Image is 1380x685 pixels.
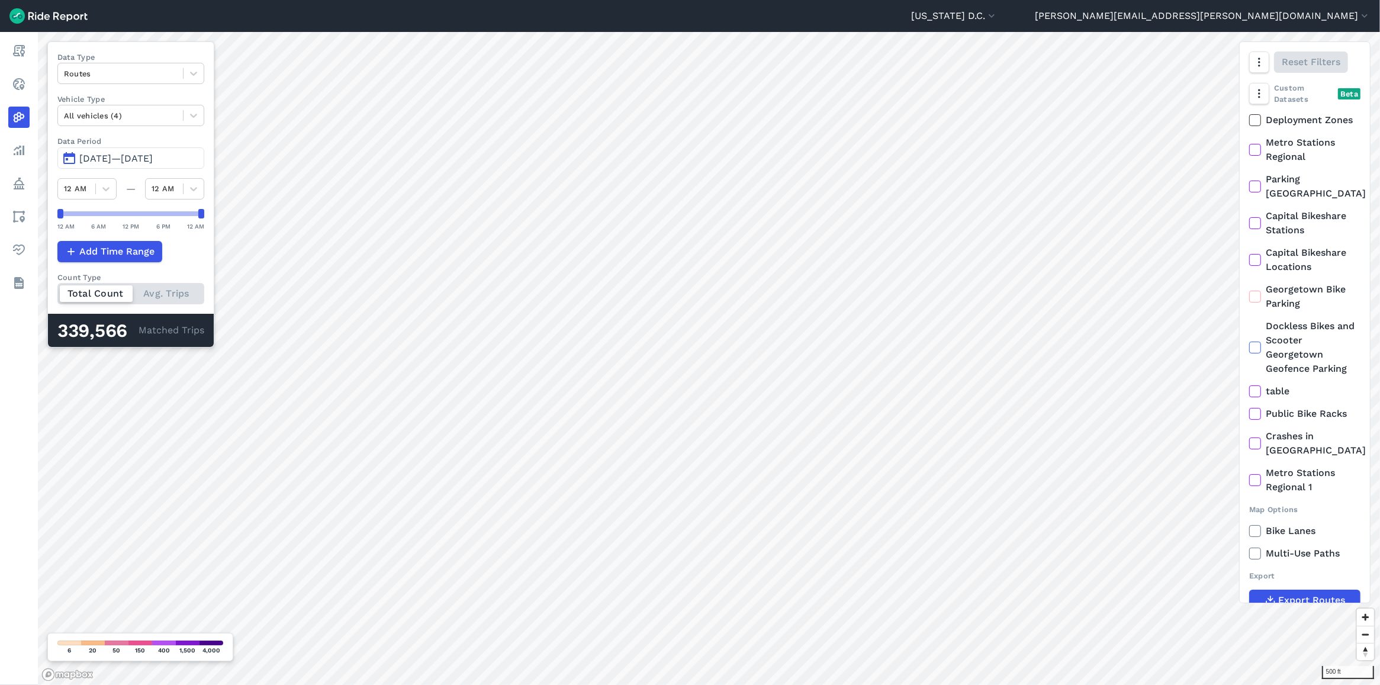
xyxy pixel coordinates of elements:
[1249,113,1360,127] label: Deployment Zones
[1357,609,1374,626] button: Zoom in
[123,221,140,231] div: 12 PM
[8,173,30,194] a: Policy
[79,153,153,164] span: [DATE]—[DATE]
[1249,246,1360,274] label: Capital Bikeshare Locations
[9,8,88,24] img: Ride Report
[1357,643,1374,660] button: Reset bearing to north
[1249,570,1360,581] div: Export
[1249,546,1360,561] label: Multi-Use Paths
[1035,9,1371,23] button: [PERSON_NAME][EMAIL_ADDRESS][PERSON_NAME][DOMAIN_NAME]
[48,314,214,347] div: Matched Trips
[57,136,204,147] label: Data Period
[1274,52,1348,73] button: Reset Filters
[1282,55,1340,69] span: Reset Filters
[1338,88,1360,99] div: Beta
[156,221,171,231] div: 6 PM
[1322,666,1374,679] div: 500 ft
[8,73,30,95] a: Realtime
[1249,504,1360,515] div: Map Options
[1249,524,1360,538] label: Bike Lanes
[41,668,94,681] a: Mapbox logo
[1249,319,1360,376] label: Dockless Bikes and Scooter Georgetown Geofence Parking
[8,107,30,128] a: Heatmaps
[57,241,162,262] button: Add Time Range
[1249,429,1360,458] label: Crashes in [GEOGRAPHIC_DATA]
[187,221,204,231] div: 12 AM
[57,94,204,105] label: Vehicle Type
[117,182,145,196] div: —
[1249,384,1360,398] label: table
[1249,590,1360,611] button: Export Routes
[911,9,998,23] button: [US_STATE] D.C.
[1249,82,1360,105] div: Custom Datasets
[57,272,204,283] div: Count Type
[1249,407,1360,421] label: Public Bike Racks
[57,323,139,339] div: 339,566
[57,147,204,169] button: [DATE]—[DATE]
[57,221,75,231] div: 12 AM
[8,272,30,294] a: Datasets
[8,239,30,261] a: Health
[8,40,30,62] a: Report
[57,52,204,63] label: Data Type
[8,140,30,161] a: Analyze
[1357,626,1374,643] button: Zoom out
[1249,282,1360,311] label: Georgetown Bike Parking
[79,245,155,259] span: Add Time Range
[1249,136,1360,164] label: Metro Stations Regional
[1249,172,1360,201] label: Parking [GEOGRAPHIC_DATA]
[8,206,30,227] a: Areas
[91,221,106,231] div: 6 AM
[1249,466,1360,494] label: Metro Stations Regional 1
[1279,593,1346,607] span: Export Routes
[1249,209,1360,237] label: Capital Bikeshare Stations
